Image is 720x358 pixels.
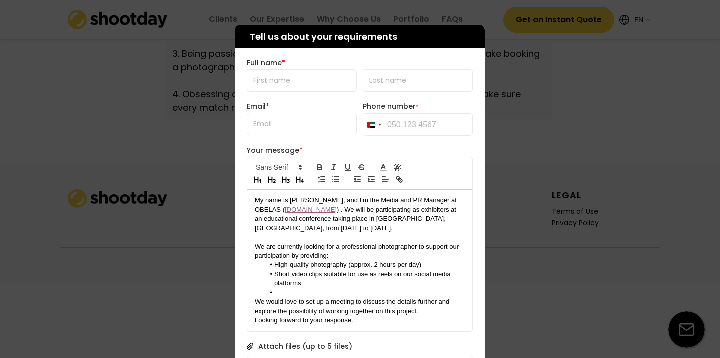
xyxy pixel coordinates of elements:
[251,161,305,173] span: Font
[255,242,465,261] p: We are currently looking for a professional photographer to support our participation by providing:
[363,69,473,92] input: Last name
[363,102,473,111] div: Phone number
[247,113,357,135] input: Email
[285,206,337,213] a: [DOMAIN_NAME]
[247,343,253,350] img: Icon%20metro-attachment.svg
[363,113,473,136] input: 050 123 4567
[255,316,465,325] p: Looking forward to your response.
[378,173,392,185] span: Text alignment
[247,102,352,111] div: Email
[376,161,390,173] span: Font color
[247,146,473,155] div: Your message
[255,196,465,233] p: My name is [PERSON_NAME], and I’m the Media and PR Manager at OBELAS ( ) . We will be participati...
[247,58,473,67] div: Full name
[265,270,465,288] li: Short video clips suitable for use as reels on our social media platforms
[235,25,485,48] div: Tell us about your requirements
[363,114,384,135] button: Selected country
[390,161,404,173] span: Highlight color
[255,297,465,316] p: We would love to set up a meeting to discuss the details further and explore the possibility of w...
[247,69,357,92] input: First name
[265,260,465,269] li: High-quality photography (approx. 2 hours per day)
[258,342,352,351] div: Attach files (up to 5 files)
